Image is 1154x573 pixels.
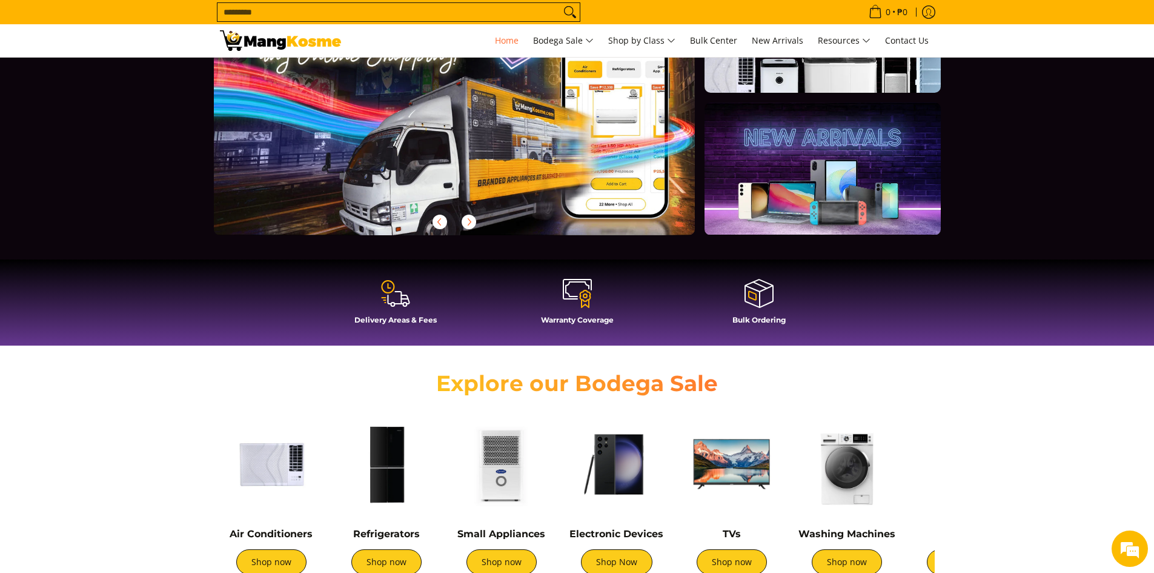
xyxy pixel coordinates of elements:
[456,209,482,235] button: Next
[402,370,753,397] h2: Explore our Bodega Sale
[818,33,870,49] span: Resources
[311,315,480,324] h4: Delivery Areas & Fees
[752,35,803,46] span: New Arrivals
[70,153,167,275] span: We're online!
[495,35,519,46] span: Home
[798,528,895,540] a: Washing Machines
[602,24,681,57] a: Shop by Class
[450,413,553,516] img: Small Appliances
[426,209,453,235] button: Previous
[353,24,935,57] nav: Main Menu
[6,331,231,374] textarea: Type your message and hit 'Enter'
[884,8,892,16] span: 0
[527,24,600,57] a: Bodega Sale
[220,30,341,51] img: Mang Kosme: Your Home Appliances Warehouse Sale Partner!
[353,528,420,540] a: Refrigerators
[608,33,675,49] span: Shop by Class
[199,6,228,35] div: Minimize live chat window
[533,33,594,49] span: Bodega Sale
[565,413,668,516] img: Electronic Devices
[865,5,911,19] span: •
[220,413,323,516] img: Air Conditioners
[492,315,662,324] h4: Warranty Coverage
[795,413,898,516] img: Washing Machines
[63,68,204,84] div: Chat with us now
[680,413,783,516] img: TVs
[457,528,545,540] a: Small Appliances
[885,35,929,46] span: Contact Us
[895,8,909,16] span: ₱0
[674,278,844,333] a: Bulk Ordering
[311,278,480,333] a: Delivery Areas & Fees
[489,24,525,57] a: Home
[230,528,313,540] a: Air Conditioners
[723,528,741,540] a: TVs
[569,528,663,540] a: Electronic Devices
[335,413,438,516] img: Refrigerators
[674,315,844,324] h4: Bulk Ordering
[560,3,580,21] button: Search
[812,24,877,57] a: Resources
[879,24,935,57] a: Contact Us
[690,35,737,46] span: Bulk Center
[492,278,662,333] a: Warranty Coverage
[746,24,809,57] a: New Arrivals
[684,24,743,57] a: Bulk Center
[910,413,1013,516] img: Cookers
